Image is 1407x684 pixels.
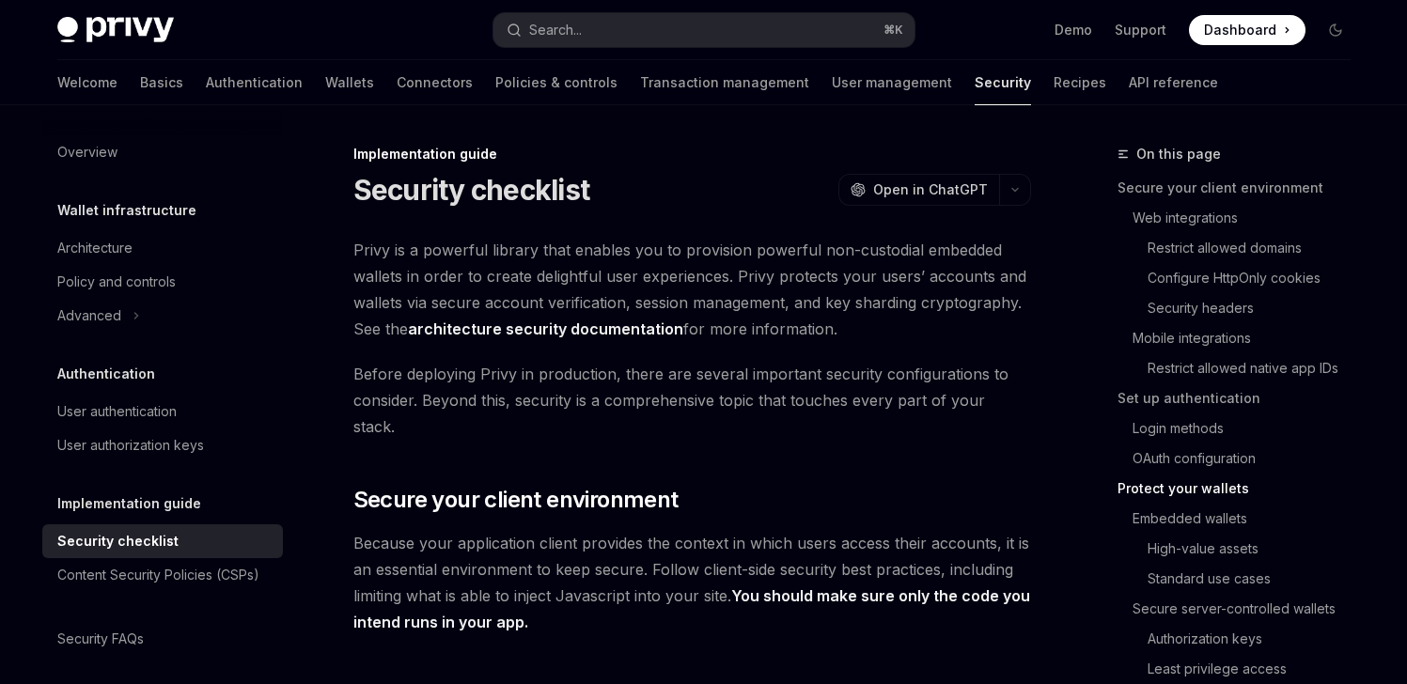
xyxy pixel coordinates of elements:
[57,628,144,650] div: Security FAQs
[353,237,1031,342] span: Privy is a powerful library that enables you to provision powerful non-custodial embedded wallets...
[1133,504,1366,534] a: Embedded wallets
[1118,173,1366,203] a: Secure your client environment
[1133,413,1366,443] a: Login methods
[1054,60,1106,105] a: Recipes
[408,319,683,339] a: architecture security documentation
[57,492,201,515] h5: Implementation guide
[1148,233,1366,263] a: Restrict allowed domains
[140,60,183,105] a: Basics
[1321,15,1351,45] button: Toggle dark mode
[1115,21,1166,39] a: Support
[495,60,618,105] a: Policies & controls
[883,23,903,38] span: ⌘ K
[57,304,121,327] div: Advanced
[1148,564,1366,594] a: Standard use cases
[57,363,155,385] h5: Authentication
[353,485,679,515] span: Secure your client environment
[1148,654,1366,684] a: Least privilege access
[42,524,283,558] a: Security checklist
[57,564,259,586] div: Content Security Policies (CSPs)
[1204,21,1276,39] span: Dashboard
[1118,383,1366,413] a: Set up authentication
[1148,353,1366,383] a: Restrict allowed native app IDs
[57,271,176,293] div: Policy and controls
[353,145,1031,163] div: Implementation guide
[873,180,988,199] span: Open in ChatGPT
[42,428,283,462] a: User authorization keys
[325,60,374,105] a: Wallets
[57,17,174,43] img: dark logo
[42,395,283,428] a: User authentication
[57,237,133,259] div: Architecture
[975,60,1031,105] a: Security
[57,199,196,222] h5: Wallet infrastructure
[1148,263,1366,293] a: Configure HttpOnly cookies
[57,400,177,423] div: User authentication
[42,558,283,592] a: Content Security Policies (CSPs)
[832,60,952,105] a: User management
[1118,474,1366,504] a: Protect your wallets
[353,530,1031,635] span: Because your application client provides the context in which users access their accounts, it is ...
[1129,60,1218,105] a: API reference
[1133,443,1366,474] a: OAuth configuration
[1055,21,1092,39] a: Demo
[57,530,179,552] div: Security checklist
[1133,203,1366,233] a: Web integrations
[57,434,204,457] div: User authorization keys
[1148,624,1366,654] a: Authorization keys
[42,622,283,656] a: Security FAQs
[640,60,809,105] a: Transaction management
[42,231,283,265] a: Architecture
[42,265,283,299] a: Policy and controls
[353,173,590,207] h1: Security checklist
[1189,15,1305,45] a: Dashboard
[397,60,473,105] a: Connectors
[493,13,915,47] button: Search...⌘K
[1136,143,1221,165] span: On this page
[1133,594,1366,624] a: Secure server-controlled wallets
[57,60,117,105] a: Welcome
[1133,323,1366,353] a: Mobile integrations
[838,174,999,206] button: Open in ChatGPT
[206,60,303,105] a: Authentication
[42,135,283,169] a: Overview
[529,19,582,41] div: Search...
[57,141,117,163] div: Overview
[1148,534,1366,564] a: High-value assets
[353,361,1031,440] span: Before deploying Privy in production, there are several important security configurations to cons...
[1148,293,1366,323] a: Security headers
